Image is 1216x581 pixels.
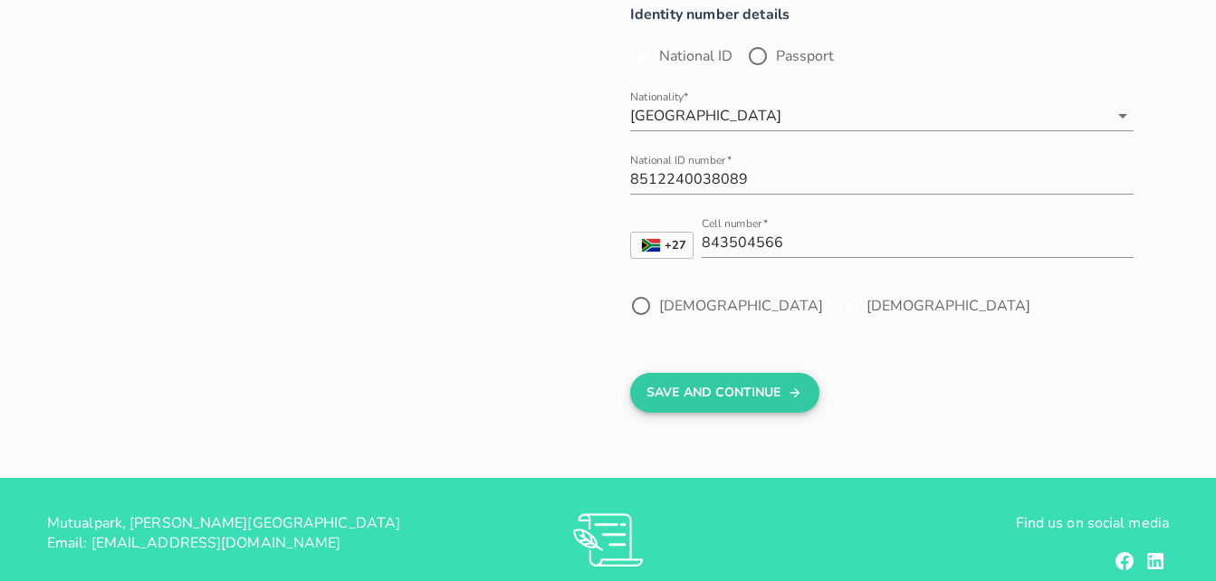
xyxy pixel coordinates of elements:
span: Email: [EMAIL_ADDRESS][DOMAIN_NAME] [47,533,341,553]
label: National ID number* [630,154,732,167]
strong: +27 [665,240,686,252]
strong: Identity number details [630,5,790,24]
div: Nationality*[GEOGRAPHIC_DATA] [630,101,1134,130]
span: Mutualpark, [PERSON_NAME][GEOGRAPHIC_DATA] [47,513,400,533]
img: RVs0sauIwKhMoGR03FLGkjXSOVwkZRnQsltkF0QxpTsornXsmh1o7vbL94pqF3d8sZvAAAAAElFTkSuQmCC [573,513,643,567]
label: National ID [659,47,732,65]
label: Cell number* [702,217,768,231]
label: Passport [776,47,834,65]
p: Find us on social media [795,513,1169,533]
label: Nationality* [630,90,689,104]
div: [GEOGRAPHIC_DATA] [630,108,781,124]
label: [DEMOGRAPHIC_DATA] [867,297,1030,315]
label: [DEMOGRAPHIC_DATA] [659,297,823,315]
button: Save And Continue [630,373,819,413]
